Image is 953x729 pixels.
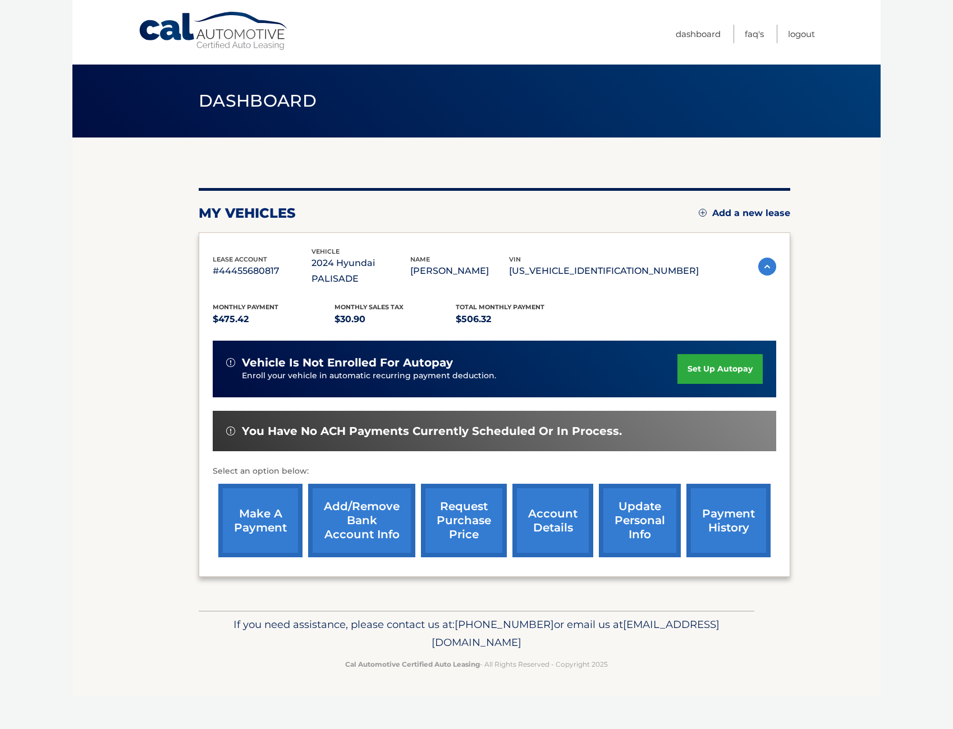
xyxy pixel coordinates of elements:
[677,354,763,384] a: set up autopay
[345,660,480,668] strong: Cal Automotive Certified Auto Leasing
[410,263,509,279] p: [PERSON_NAME]
[335,311,456,327] p: $30.90
[218,484,303,557] a: make a payment
[213,263,311,279] p: #44455680817
[242,424,622,438] span: You have no ACH payments currently scheduled or in process.
[686,484,771,557] a: payment history
[456,303,544,311] span: Total Monthly Payment
[213,303,278,311] span: Monthly Payment
[213,311,335,327] p: $475.42
[421,484,507,557] a: request purchase price
[512,484,593,557] a: account details
[226,427,235,435] img: alert-white.svg
[213,465,776,478] p: Select an option below:
[335,303,404,311] span: Monthly sales Tax
[599,484,681,557] a: update personal info
[699,209,707,217] img: add.svg
[199,205,296,222] h2: my vehicles
[745,25,764,43] a: FAQ's
[410,255,430,263] span: name
[455,618,554,631] span: [PHONE_NUMBER]
[432,618,720,649] span: [EMAIL_ADDRESS][DOMAIN_NAME]
[308,484,415,557] a: Add/Remove bank account info
[138,11,290,51] a: Cal Automotive
[699,208,790,219] a: Add a new lease
[242,370,677,382] p: Enroll your vehicle in automatic recurring payment deduction.
[456,311,578,327] p: $506.32
[509,255,521,263] span: vin
[788,25,815,43] a: Logout
[206,616,747,652] p: If you need assistance, please contact us at: or email us at
[509,263,699,279] p: [US_VEHICLE_IDENTIFICATION_NUMBER]
[242,356,453,370] span: vehicle is not enrolled for autopay
[758,258,776,276] img: accordion-active.svg
[213,255,267,263] span: lease account
[311,255,410,287] p: 2024 Hyundai PALISADE
[311,247,340,255] span: vehicle
[206,658,747,670] p: - All Rights Reserved - Copyright 2025
[676,25,721,43] a: Dashboard
[226,358,235,367] img: alert-white.svg
[199,90,317,111] span: Dashboard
